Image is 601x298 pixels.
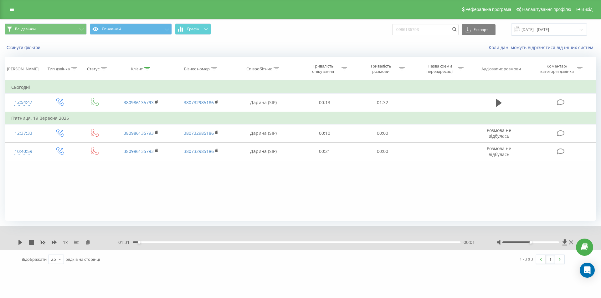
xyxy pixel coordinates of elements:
[464,239,475,245] span: 00:01
[187,27,199,31] span: Графік
[520,256,533,262] div: 1 - 3 з 3
[87,66,100,72] div: Статус
[364,63,398,74] div: Тривалість розмови
[231,93,296,112] td: Дарина (SIP)
[131,66,143,72] div: Клієнт
[22,256,47,262] span: Відображати
[5,45,44,50] button: Скинути фільтри
[90,23,172,35] button: Основний
[481,66,521,72] div: Аудіозапис розмови
[580,263,595,278] div: Open Intercom Messenger
[546,255,555,264] a: 1
[65,256,100,262] span: рядків на сторінці
[124,130,154,136] a: 380986135793
[5,23,87,35] button: Всі дзвінки
[48,66,70,72] div: Тип дзвінка
[353,93,411,112] td: 01:32
[423,63,456,74] div: Назва схеми переадресації
[184,148,214,154] a: 380732985186
[51,256,56,262] div: 25
[487,127,511,139] span: Розмова не відбулась
[138,241,140,244] div: Accessibility label
[353,142,411,160] td: 00:00
[124,148,154,154] a: 380986135793
[5,112,596,124] td: П’ятниця, 19 Вересня 2025
[184,130,214,136] a: 380732985186
[489,44,596,50] a: Коли дані можуть відрізнятися вiд інших систем
[184,66,210,72] div: Бізнес номер
[5,81,596,93] td: Сьогодні
[465,7,511,12] span: Реферальна програма
[529,241,532,244] div: Accessibility label
[296,124,353,142] td: 00:10
[539,63,575,74] div: Коментар/категорія дзвінка
[11,96,36,109] div: 12:54:47
[306,63,340,74] div: Тривалість очікування
[246,66,272,72] div: Співробітник
[15,27,36,32] span: Всі дзвінки
[124,99,154,105] a: 380986135793
[231,142,296,160] td: Дарина (SIP)
[296,93,353,112] td: 00:13
[175,23,211,35] button: Графік
[462,24,496,35] button: Експорт
[522,7,571,12] span: Налаштування профілю
[11,145,36,158] div: 10:40:59
[7,66,39,72] div: [PERSON_NAME]
[117,239,133,245] span: - 01:31
[231,124,296,142] td: Дарина (SIP)
[184,99,214,105] a: 380732985186
[353,124,411,142] td: 00:00
[63,239,68,245] span: 1 x
[582,7,593,12] span: Вихід
[392,24,459,35] input: Пошук за номером
[296,142,353,160] td: 00:21
[11,127,36,139] div: 12:37:33
[487,145,511,157] span: Розмова не відбулась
